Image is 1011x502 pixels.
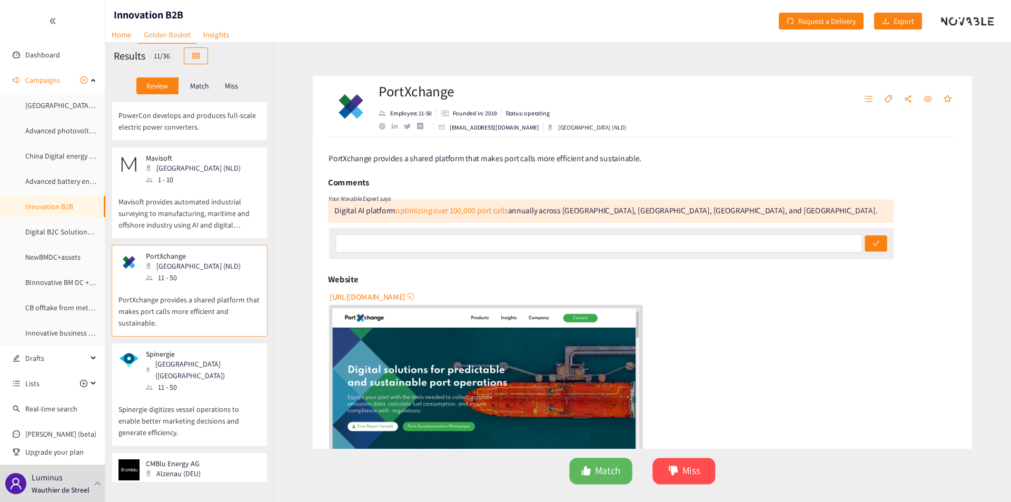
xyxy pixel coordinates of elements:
span: table [192,52,200,61]
img: Snapshot of the Company's website [321,310,639,489]
p: Founded in: 2019 [445,102,491,112]
div: [GEOGRAPHIC_DATA] (NLD) [544,117,626,126]
img: Snapshot of the company's website [118,459,140,480]
img: Company Logo [319,79,361,121]
span: redo [787,17,794,26]
p: Miss [225,82,238,90]
h6: Website [316,272,348,288]
p: Wauthier de Streel [32,484,90,496]
span: Lists [25,373,39,394]
p: PortXchange [146,252,241,260]
img: Snapshot of the company's website [118,252,140,273]
button: redoRequest a Delivery [779,13,864,29]
a: Advanced battery energy storage [25,176,128,186]
span: edit [13,355,20,362]
p: Mavisoft [146,154,241,162]
button: [URL][DOMAIN_NAME] [318,289,407,306]
div: 101 - 250 [146,479,207,491]
button: likeMatch [567,465,632,493]
p: CMBlu Energy AG [146,459,201,468]
span: eye [935,88,943,97]
h6: Comments [316,171,359,187]
button: star [950,84,969,101]
p: Status: operating [500,102,546,112]
button: eye [929,84,948,101]
button: table [184,47,208,64]
h1: Innovation B2B [114,7,183,22]
span: trophy [13,448,20,456]
span: unordered-list [873,88,881,97]
button: tag [888,84,907,101]
a: website [321,310,639,489]
span: check [881,239,889,247]
span: Drafts [25,348,87,369]
a: [GEOGRAPHIC_DATA] : High efficiency heat pump systems [25,101,203,110]
li: Employees [369,102,429,112]
h2: Results [114,48,145,63]
a: BInnovative BM DC + extra service [25,278,129,287]
a: CB offtake from methane pyrolysis [25,303,133,312]
p: PortXchange provides a shared platform that makes port calls more efficient and sustainable. [118,283,261,329]
a: Real-time search [25,404,77,414]
p: Employee: 11-50 [381,102,424,112]
span: [URL][DOMAIN_NAME] [318,291,397,304]
a: Dashboard [25,50,60,60]
a: NewBMDC+assets [25,252,81,262]
div: 1 - 10 [146,174,247,185]
a: [PERSON_NAME] (beta) [25,429,96,439]
div: [GEOGRAPHIC_DATA] (NLD) [146,162,247,174]
span: double-left [49,17,56,25]
div: 11 - 50 [146,381,260,393]
a: linkedin [382,117,394,124]
a: optimizing over 100,000 port calls [386,203,503,214]
span: like [579,473,589,485]
span: Match [593,470,620,487]
div: Digital AI platform annually across [GEOGRAPHIC_DATA], [GEOGRAPHIC_DATA], [GEOGRAPHIC_DATA], and ... [323,203,887,214]
p: Mavisoft provides automated industrial surveying to manufacturing, maritime and offshore industry... [118,185,261,231]
iframe: Chat Widget [839,388,1011,502]
button: share-alt [909,84,928,101]
span: Upgrade your plan [25,441,97,462]
span: user [9,477,22,490]
button: downloadExport [874,13,922,29]
span: star [955,88,964,97]
p: Spinergie digitizes vessel operations to enable better marketing decisions and generate efficiency. [118,393,261,438]
p: Spinergie [146,350,253,358]
a: Digital B2C Solutions Energy Utilities [25,227,138,237]
a: Innovation B2B [25,202,73,211]
a: Insights [197,26,235,43]
div: Alzenau (DEU) [146,468,207,479]
i: Your Novable Expert says [316,192,381,200]
h2: PortXchange [369,74,626,95]
span: PortXchange provides a shared platform that makes port calls more efficient and sustainable. [317,149,642,160]
a: crunchbase [408,117,421,124]
p: Luminus [32,471,63,484]
div: 11 / 36 [151,50,173,62]
p: Match [190,82,209,90]
span: sound [13,76,20,84]
p: PowerCon develops and produces full-scale electric power converters. [118,99,261,133]
a: twitter [394,118,408,123]
p: [EMAIL_ADDRESS][DOMAIN_NAME] [442,117,535,126]
span: Export [894,15,914,27]
div: [GEOGRAPHIC_DATA] ([GEOGRAPHIC_DATA]) [146,358,260,381]
a: Advanced photovoltaics & solar integration [25,126,160,135]
div: [GEOGRAPHIC_DATA] (NLD) [146,260,247,272]
li: Founded in year [429,102,496,112]
span: unordered-list [13,380,20,387]
img: Snapshot of the company's website [118,154,140,175]
div: 11 - 50 [146,272,247,283]
span: dislike [669,473,680,485]
a: website [369,117,382,124]
span: plus-circle [80,380,87,387]
a: Golden Basket [137,26,197,44]
span: Campaigns [25,70,60,91]
a: Home [105,26,137,43]
img: Snapshot of the company's website [118,350,140,371]
span: tag [894,88,902,97]
span: share-alt [914,88,923,97]
span: Miss [684,470,702,487]
span: download [882,17,889,26]
button: unordered-list [868,84,887,101]
span: Request a Delivery [798,15,856,27]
